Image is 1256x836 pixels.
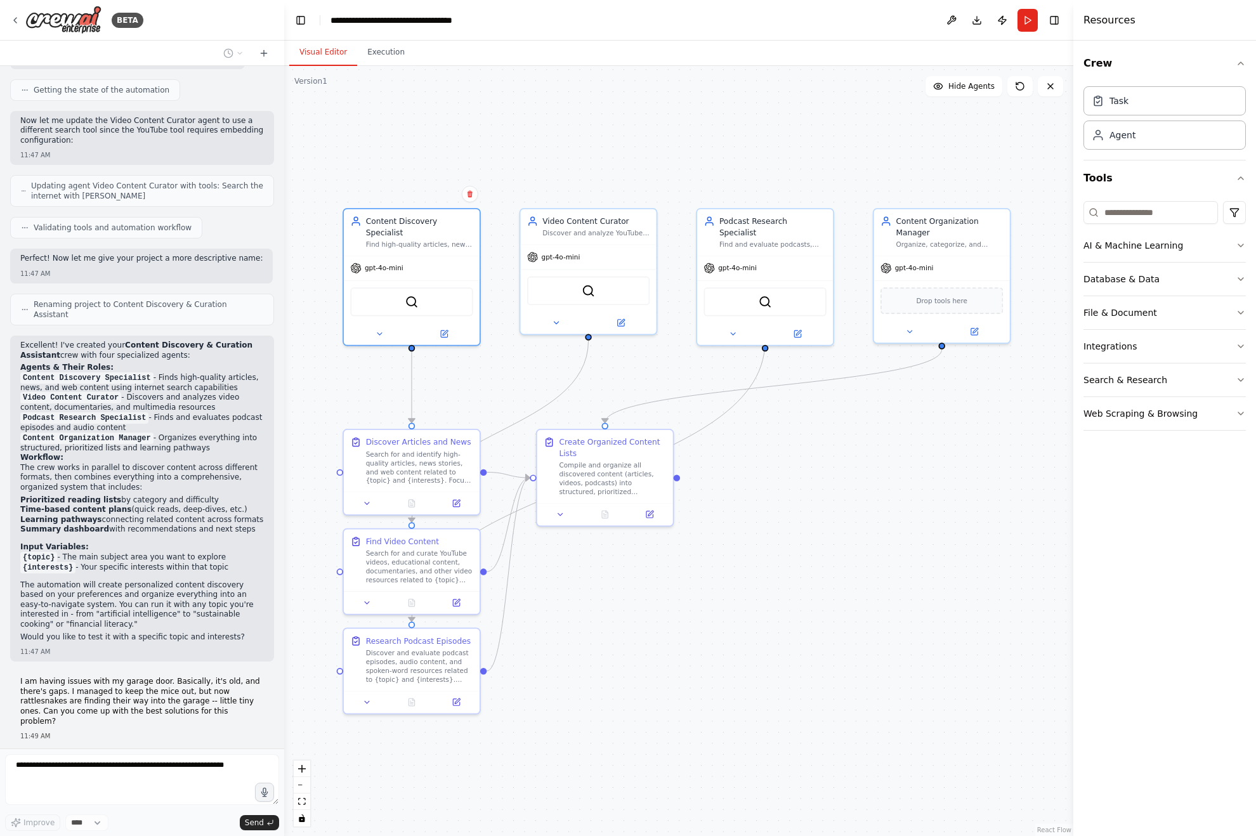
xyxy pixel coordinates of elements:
button: Open in side panel [437,497,475,510]
button: Open in side panel [631,508,669,521]
div: Version 1 [294,76,327,86]
button: Crew [1083,46,1246,81]
button: Open in side panel [437,696,475,709]
nav: breadcrumb [330,14,473,27]
div: Discover and analyze YouTube videos, educational content, and multimedia resources related to {to... [542,229,650,238]
div: Content Discovery Specialist [366,216,473,238]
code: Podcast Research Specialist [20,412,148,424]
p: The crew works in parallel to discover content across different formats, then combines everything... [20,463,264,493]
div: Tools [1083,196,1246,441]
button: Integrations [1083,330,1246,363]
strong: Workflow: [20,453,63,462]
p: Excellent! I've created your crew with four specialized agents: [20,341,264,360]
button: toggle interactivity [294,810,310,826]
g: Edge from b3eb43f9-23fa-4623-a40c-3b4ec2d27227 to 68594061-c3ef-4bdc-8f7a-3e8c8f0a5c23 [487,472,530,676]
li: - Your specific interests within that topic [20,563,264,573]
code: {interests} [20,562,75,573]
code: {topic} [20,552,57,563]
code: Content Organization Manager [20,433,154,444]
img: SerperDevTool [582,284,595,297]
li: connecting related content across formats [20,515,264,525]
div: Find and evaluate podcasts, audio content, and spoken-word resources related to {topic} and {inte... [719,240,827,249]
button: Execution [357,39,415,66]
span: gpt-4o-mini [718,264,757,273]
div: AI & Machine Learning [1083,239,1183,252]
h4: Resources [1083,13,1135,28]
li: with recommendations and next steps [20,525,264,535]
div: Search for and identify high-quality articles, news stories, and web content related to {topic} a... [366,450,473,485]
strong: Learning pathways [20,515,102,524]
button: Improve [5,814,60,831]
div: Find Video Content [366,536,439,547]
div: Find high-quality articles, news, and web content related to {topic} and {interests}, focusing on... [366,240,473,249]
button: Send [240,815,279,830]
div: Integrations [1083,340,1137,353]
button: Database & Data [1083,263,1246,296]
button: No output available [582,508,629,521]
li: - Finds and evaluates podcast episodes and audio content [20,413,264,433]
code: Video Content Curator [20,392,121,403]
button: Search & Research [1083,363,1246,396]
div: React Flow controls [294,761,310,826]
button: Hide Agents [926,76,1002,96]
button: Open in side panel [413,327,475,341]
button: Hide left sidebar [292,11,310,29]
div: Content Discovery SpecialistFind high-quality articles, news, and web content related to {topic} ... [343,208,481,346]
strong: Content Discovery & Curation Assistant [20,341,252,360]
li: - Discovers and analyzes video content, documentaries, and multimedia resources [20,393,264,413]
button: No output available [388,696,435,709]
button: Delete node [462,186,478,202]
span: gpt-4o-mini [365,264,403,273]
p: Now let me update the Video Content Curator agent to use a different search tool since the YouTub... [20,116,264,146]
li: by category and difficulty [20,495,264,506]
div: Web Scraping & Browsing [1083,407,1198,420]
div: Discover and evaluate podcast episodes, audio content, and spoken-word resources related to {topi... [366,649,473,684]
li: - Finds high-quality articles, news, and web content using internet search capabilities [20,373,264,393]
div: 11:47 AM [20,150,264,160]
button: Visual Editor [289,39,357,66]
div: Find Video ContentSearch for and curate YouTube videos, educational content, documentaries, and o... [343,528,481,615]
g: Edge from 1ffee233-15d7-49bc-85b3-69f165de8135 to d7831845-134e-4dda-b4bd-5658f9591063 [406,341,417,423]
div: Database & Data [1083,273,1160,285]
span: Getting the state of the automation [34,85,169,95]
button: Start a new chat [254,46,274,61]
div: Compile and organize all discovered content (articles, videos, podcasts) into structured, priorit... [559,461,666,497]
span: gpt-4o-mini [542,252,580,261]
p: I am having issues with my garage door. Basically, it's old, and there's gaps. I managed to keep ... [20,677,264,726]
div: 11:47 AM [20,647,264,656]
img: SerperDevTool [759,295,772,308]
button: Open in side panel [437,596,475,610]
p: The automation will create personalized content discovery based on your preferences and organize ... [20,580,264,630]
li: - Organizes everything into structured, prioritized lists and learning pathways [20,433,264,454]
p: Perfect! Now let me give your project a more descriptive name: [20,254,263,264]
div: Podcast Research SpecialistFind and evaluate podcasts, audio content, and spoken-word resources r... [696,208,834,346]
span: Updating agent Video Content Curator with tools: Search the internet with [PERSON_NAME] [31,181,263,201]
button: Web Scraping & Browsing [1083,397,1246,430]
li: (quick reads, deep-dives, etc.) [20,505,264,515]
div: Podcast Research Specialist [719,216,827,238]
img: Logo [25,6,101,34]
div: Discover Articles and NewsSearch for and identify high-quality articles, news stories, and web co... [343,429,481,516]
code: Content Discovery Specialist [20,372,154,384]
button: Hide right sidebar [1045,11,1063,29]
button: Click to speak your automation idea [255,783,274,802]
button: No output available [388,497,435,510]
div: Search & Research [1083,374,1167,386]
button: Open in side panel [943,325,1005,338]
div: Research Podcast Episodes [366,636,471,646]
div: 11:49 AM [20,731,264,741]
div: 11:47 AM [20,269,263,278]
button: fit view [294,794,310,810]
button: zoom out [294,777,310,794]
div: Video Content CuratorDiscover and analyze YouTube videos, educational content, and multimedia res... [520,208,658,335]
div: Search for and curate YouTube videos, educational content, documentaries, and other video resourc... [366,549,473,585]
div: Task [1109,95,1128,107]
button: No output available [388,596,435,610]
p: Would you like to test it with a specific topic and interests? [20,632,264,643]
a: React Flow attribution [1037,826,1071,833]
button: Tools [1083,160,1246,196]
span: Hide Agents [948,81,995,91]
span: Improve [23,818,55,828]
strong: Agents & Their Roles: [20,363,114,372]
g: Edge from d7831845-134e-4dda-b4bd-5658f9591063 to 68594061-c3ef-4bdc-8f7a-3e8c8f0a5c23 [487,467,530,483]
